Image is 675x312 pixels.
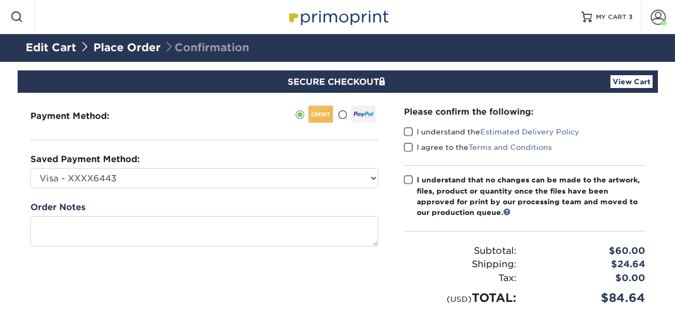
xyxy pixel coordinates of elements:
[284,5,391,28] img: Primoprint
[525,271,653,285] div: $0.00
[596,13,626,22] span: MY CART
[447,294,472,303] small: (USD)
[417,174,645,218] div: I understand that no changes can be made to the artwork, files, product or quantity once the file...
[404,126,579,137] label: I understand the
[30,111,136,121] h3: Payment Method:
[30,201,85,214] label: Order Notes
[164,41,249,54] span: Confirmation
[404,142,552,153] label: I agree to the
[93,41,161,54] a: Place Order
[480,127,579,136] a: Estimated Delivery Policy
[629,13,632,21] span: 3
[26,41,76,54] a: Edit Cart
[610,75,653,88] a: View Cart
[396,258,525,271] div: Shipping:
[468,143,552,151] a: Terms and Conditions
[396,244,525,258] div: Subtotal:
[525,258,653,271] div: $24.64
[396,271,525,285] div: Tax:
[288,77,388,87] span: SECURE CHECKOUT
[404,106,645,118] div: Please confirm the following:
[525,289,653,307] div: $84.64
[30,153,140,166] label: Saved Payment Method:
[525,244,653,258] div: $60.00
[396,289,525,307] div: TOTAL:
